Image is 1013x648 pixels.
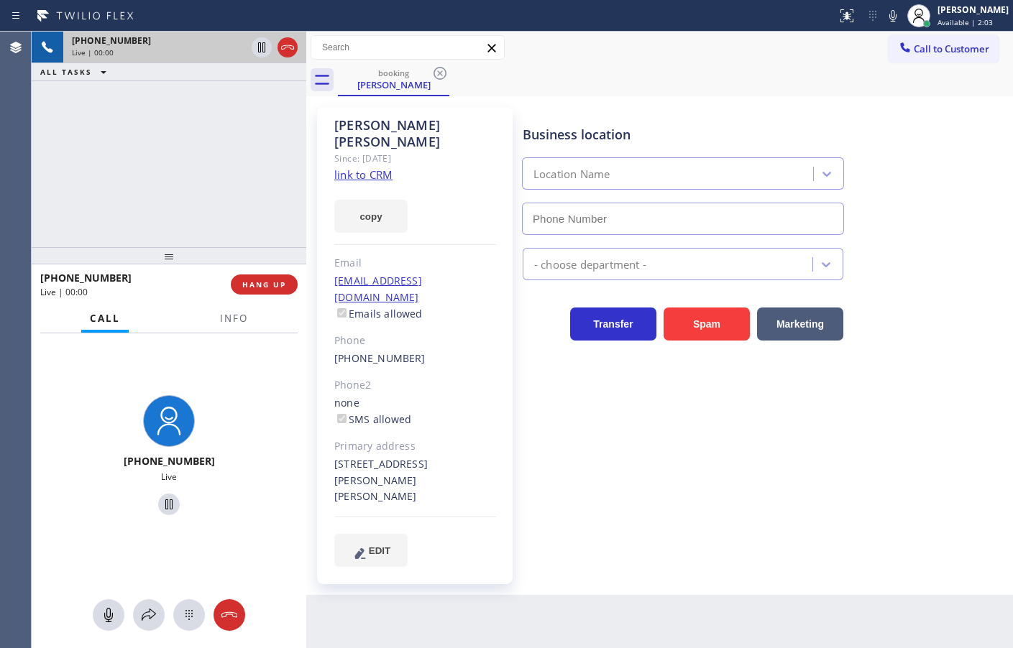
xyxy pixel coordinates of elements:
span: [PHONE_NUMBER] [124,454,215,468]
input: Phone Number [522,203,844,235]
button: Info [211,305,257,333]
div: Location Name [533,166,610,182]
a: [PHONE_NUMBER] [334,351,426,365]
input: SMS allowed [337,414,347,423]
span: ALL TASKS [40,67,92,77]
button: Mute [93,599,124,631]
div: Primary address [334,438,496,455]
button: Transfer [570,307,656,341]
button: Call to Customer [889,35,999,63]
button: ALL TASKS [32,63,121,80]
div: Business location [523,125,843,144]
button: Mute [883,6,903,26]
div: Phone [334,333,496,349]
a: [EMAIL_ADDRESS][DOMAIN_NAME] [334,274,422,304]
button: HANG UP [231,274,298,295]
span: Live | 00:00 [40,286,88,298]
div: - choose department - [534,256,646,272]
span: EDIT [369,545,390,556]
span: Live | 00:00 [72,47,114,57]
div: [PERSON_NAME] [PERSON_NAME] [334,117,496,150]
div: [STREET_ADDRESS][PERSON_NAME][PERSON_NAME] [334,456,496,506]
div: none [334,395,496,428]
button: Hold Customer [252,37,272,57]
button: Spam [664,307,750,341]
button: Open directory [133,599,165,631]
span: Live [161,471,177,483]
span: Call to Customer [914,42,989,55]
div: Lynne Wallace [339,64,448,95]
span: HANG UP [242,279,286,290]
div: [PERSON_NAME] [339,78,448,91]
button: Call [81,305,129,333]
a: link to CRM [334,167,393,182]
div: booking [339,68,448,78]
button: Hang up [214,599,245,631]
label: Emails allowed [334,307,423,320]
button: EDIT [334,534,408,567]
input: Search [311,36,504,59]
span: Info [220,312,248,325]
button: copy [334,200,408,233]
button: Marketing [757,307,843,341]
span: [PHONE_NUMBER] [72,34,151,47]
div: [PERSON_NAME] [938,4,1009,16]
input: Emails allowed [337,308,347,318]
button: Open dialpad [173,599,205,631]
span: [PHONE_NUMBER] [40,271,132,284]
span: Call [90,312,120,325]
span: Available | 2:03 [938,17,993,27]
button: Hold Customer [158,494,180,515]
button: Hang up [278,37,298,57]
div: Email [334,255,496,272]
div: Since: [DATE] [334,150,496,167]
label: SMS allowed [334,412,411,426]
div: Phone2 [334,377,496,394]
